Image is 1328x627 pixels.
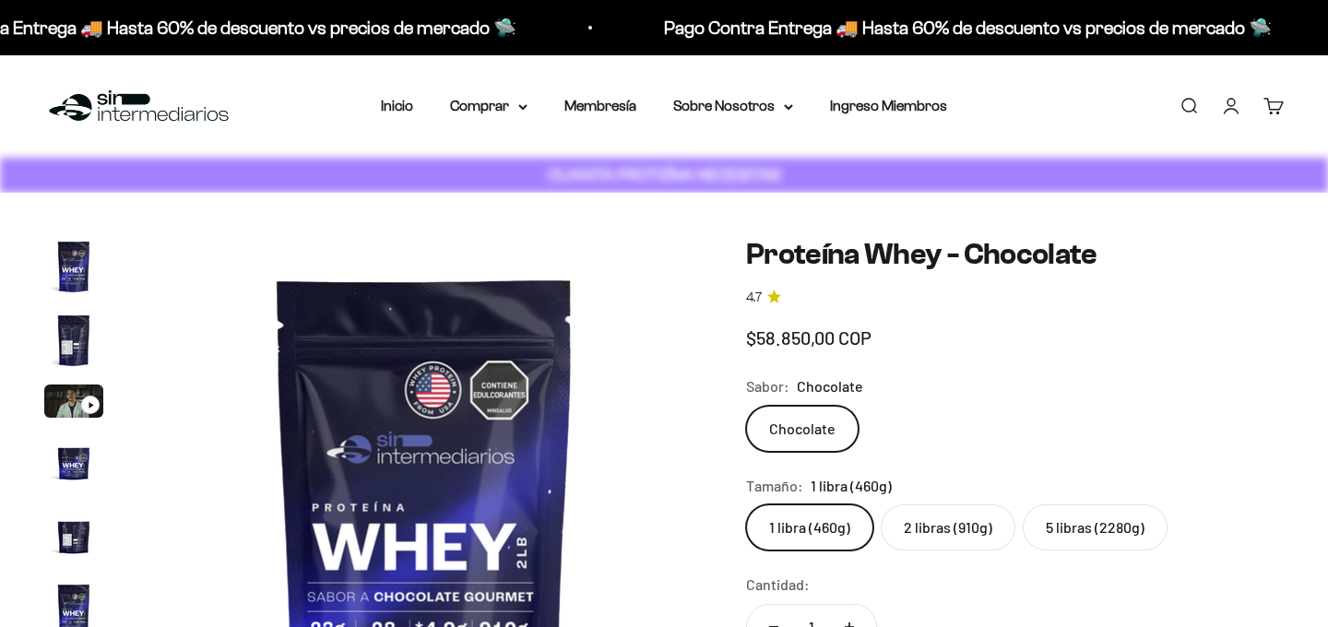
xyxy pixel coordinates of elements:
img: Proteína Whey - Chocolate [44,237,103,296]
a: Membresía [564,98,636,113]
img: Proteína Whey - Chocolate [44,432,103,491]
span: 4.7 [746,288,762,308]
summary: Sobre Nosotros [673,94,793,118]
img: Proteína Whey - Chocolate [44,506,103,565]
button: Ir al artículo 2 [44,311,103,375]
span: 1 libra (460g) [811,474,892,498]
p: Pago Contra Entrega 🚚 Hasta 60% de descuento vs precios de mercado 🛸 [659,13,1267,42]
a: Ingreso Miembros [830,98,947,113]
img: Proteína Whey - Chocolate [44,311,103,370]
a: Inicio [381,98,413,113]
label: Cantidad: [746,573,810,597]
span: Chocolate [797,374,863,398]
button: Ir al artículo 1 [44,237,103,302]
sale-price: $58.850,00 COP [746,323,871,352]
strong: CUANTA PROTEÍNA NECESITAS [548,165,781,184]
button: Ir al artículo 4 [44,432,103,497]
button: Ir al artículo 3 [44,384,103,423]
button: Ir al artículo 5 [44,506,103,571]
legend: Tamaño: [746,474,803,498]
h1: Proteína Whey - Chocolate [746,237,1284,272]
a: 4.74.7 de 5.0 estrellas [746,288,1284,308]
legend: Sabor: [746,374,789,398]
summary: Comprar [450,94,528,118]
